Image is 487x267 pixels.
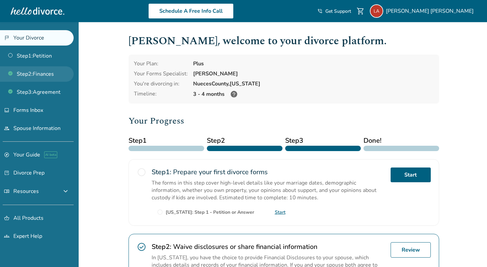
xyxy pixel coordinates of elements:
div: [PERSON_NAME] [193,70,434,77]
div: [US_STATE]: Step 1 - Petition or Answer [166,209,254,215]
img: lorrialmaguer@gmail.com [370,4,383,18]
strong: Step 1 : [152,168,171,177]
a: phone_in_talkGet Support [317,8,351,14]
span: inbox [4,108,9,113]
span: explore [4,152,9,157]
a: Review [391,242,431,258]
h1: [PERSON_NAME] , welcome to your divorce platform. [129,33,439,49]
iframe: Chat Widget [454,235,487,267]
h2: Waive disclosures or share financial information [152,242,385,251]
span: groups [4,233,9,239]
a: Start [275,209,286,215]
div: Plus [193,60,434,67]
div: You're divorcing in: [134,80,188,87]
strong: Step 2 : [152,242,171,251]
span: shopping_cart [356,7,364,15]
span: [PERSON_NAME] [PERSON_NAME] [386,7,476,15]
span: check_circle [137,242,146,252]
span: radio_button_unchecked [157,209,163,215]
span: radio_button_unchecked [137,168,146,177]
span: AI beta [44,151,57,158]
span: Step 2 [207,136,282,146]
span: Done! [363,136,439,146]
span: Get Support [325,8,351,14]
span: expand_more [62,187,70,195]
a: Schedule A Free Info Call [148,3,234,19]
span: Step 1 [129,136,204,146]
span: phone_in_talk [317,8,323,14]
span: Resources [4,188,39,195]
div: Your Forms Specialist: [134,70,188,77]
div: Nueces County, [US_STATE] [193,80,434,87]
span: Step 3 [285,136,361,146]
h2: Prepare your first divorce forms [152,168,385,177]
span: shopping_basket [4,215,9,221]
span: menu_book [4,189,9,194]
div: Timeline: [134,90,188,98]
span: list_alt_check [4,170,9,176]
h2: Your Progress [129,114,439,128]
p: The forms in this step cover high-level details like your marriage dates, demographic information... [152,179,385,201]
span: Forms Inbox [13,107,43,114]
div: Your Plan: [134,60,188,67]
span: people [4,126,9,131]
div: 3 - 4 months [193,90,434,98]
span: flag_2 [4,35,9,41]
a: Start [391,168,431,182]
